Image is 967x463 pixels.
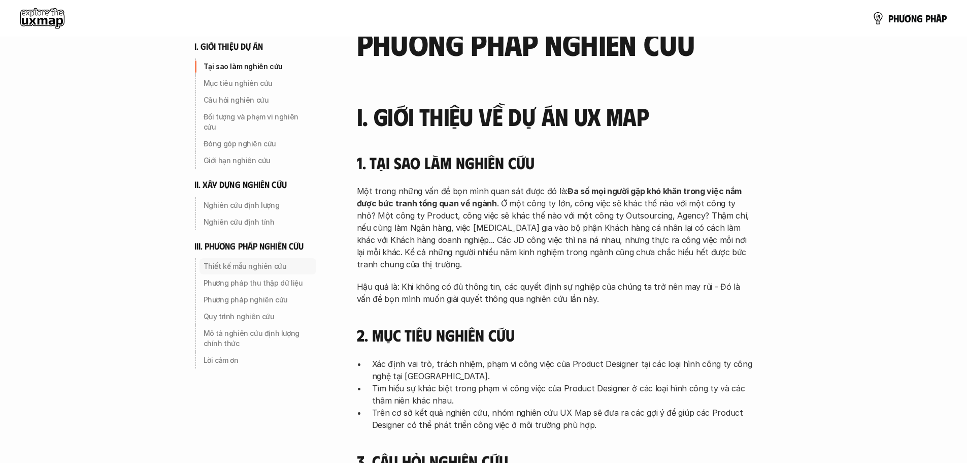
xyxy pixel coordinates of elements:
p: Nghiên cứu định lượng [204,200,312,210]
h4: 1. Tại sao làm nghiên cứu [357,153,753,172]
a: Nghiên cứu định tính [194,214,316,230]
a: Mục tiêu nghiên cứu [194,75,316,91]
h2: phương pháp nghiên cứu [357,25,753,60]
a: Nghiên cứu định lượng [194,197,316,213]
p: Mục tiêu nghiên cứu [204,78,312,88]
p: Hậu quả là: Khi không có đủ thông tin, các quyết định sự nghiệp của chúng ta trở nên may rủi - Đó... [357,281,753,305]
span: h [930,13,936,24]
a: Câu hỏi nghiên cứu [194,92,316,108]
h4: 2. Mục tiêu nghiên cứu [357,325,753,345]
a: Phương pháp nghiên cứu [194,292,316,308]
p: Quy trình nghiên cứu [204,312,312,322]
h6: ii. xây dựng nghiên cứu [194,179,287,191]
span: p [942,13,947,24]
h6: i. giới thiệu dự án [194,41,263,52]
span: ơ [905,13,911,24]
span: p [888,13,893,24]
a: Tại sao làm nghiên cứu [194,58,316,75]
h6: iii. phương pháp nghiên cứu [194,240,304,252]
p: Trên cơ sở kết quả nghiên cứu, nhóm nghiên cứu UX Map sẽ đưa ra các gợi ý để giúp các Product Des... [372,407,753,431]
p: Mô tả nghiên cứu định lượng chính thức [204,328,312,349]
span: n [911,13,917,24]
p: Đối tượng và phạm vi nghiên cứu [204,112,312,132]
p: Tại sao làm nghiên cứu [204,61,312,72]
a: Đối tượng và phạm vi nghiên cứu [194,109,316,135]
p: Câu hỏi nghiên cứu [204,95,312,105]
h3: I. Giới thiệu về dự án UX Map [357,103,753,130]
a: Thiết kế mẫu nghiên cứu [194,258,316,274]
p: Giới hạn nghiên cứu [204,156,312,166]
a: Đóng góp nghiên cứu [194,136,316,152]
a: Quy trình nghiên cứu [194,308,316,325]
p: Lời cảm ơn [204,355,312,365]
span: g [917,13,923,24]
span: á [936,13,942,24]
a: Giới hạn nghiên cứu [194,152,316,169]
span: h [893,13,899,24]
a: Phương pháp thu thập dữ liệu [194,275,316,291]
p: Nghiên cứu định tính [204,217,312,227]
p: Xác định vai trò, trách nhiệm, phạm vi công việc của Product Designer tại các loại hình công ty c... [372,358,753,382]
a: Lời cảm ơn [194,352,316,368]
span: p [925,13,930,24]
p: Một trong những vấn đề bọn mình quan sát được đó là: . Ở một công ty lớn, công việc sẽ khác thế n... [357,185,753,270]
p: Phương pháp nghiên cứu [204,295,312,305]
a: phươngpháp [872,8,947,28]
p: Thiết kế mẫu nghiên cứu [204,261,312,271]
a: Mô tả nghiên cứu định lượng chính thức [194,325,316,352]
span: ư [899,13,905,24]
p: Đóng góp nghiên cứu [204,139,312,149]
p: Tìm hiểu sự khác biệt trong phạm vi công việc của Product Designer ở các loại hình công ty và các... [372,382,753,407]
p: Phương pháp thu thập dữ liệu [204,278,312,288]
